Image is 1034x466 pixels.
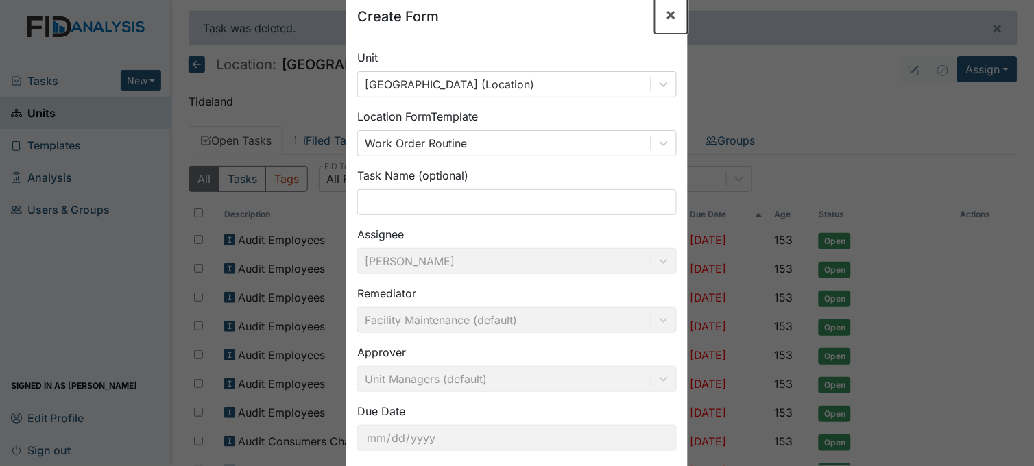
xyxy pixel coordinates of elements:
h5: Create Form [357,6,439,27]
div: Work Order Routine [365,135,467,151]
label: Due Date [357,403,405,419]
div: [GEOGRAPHIC_DATA] (Location) [365,76,534,93]
label: Assignee [357,226,404,243]
label: Location Form Template [357,108,478,125]
label: Approver [357,344,406,360]
span: × [666,4,677,24]
label: Task Name (optional) [357,167,468,184]
label: Remediator [357,285,416,302]
label: Unit [357,49,378,66]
